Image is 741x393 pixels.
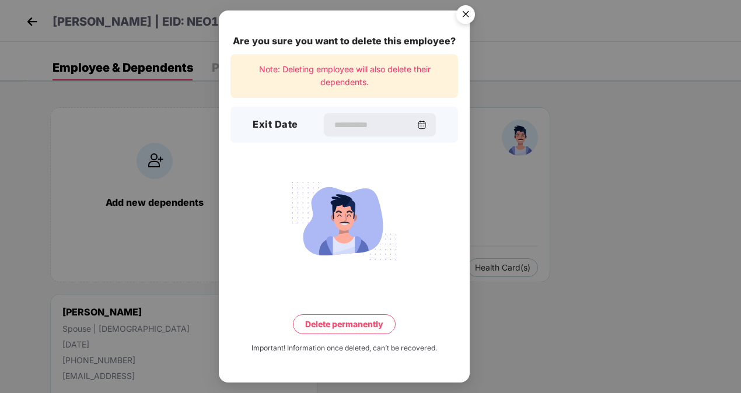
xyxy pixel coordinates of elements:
div: Note: Deleting employee will also delete their dependents. [230,54,458,98]
h3: Exit Date [253,117,298,132]
div: Important! Information once deleted, can’t be recovered. [251,342,437,353]
img: svg+xml;base64,PHN2ZyB4bWxucz0iaHR0cDovL3d3dy53My5vcmcvMjAwMC9zdmciIHdpZHRoPSIyMjQiIGhlaWdodD0iMT... [279,175,410,266]
div: Are you sure you want to delete this employee? [230,34,458,48]
button: Delete permanently [293,314,396,334]
img: svg+xml;base64,PHN2ZyBpZD0iQ2FsZW5kYXItMzJ4MzIiIHhtbG5zPSJodHRwOi8vd3d3LnczLm9yZy8yMDAwL3N2ZyIgd2... [417,120,427,129]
